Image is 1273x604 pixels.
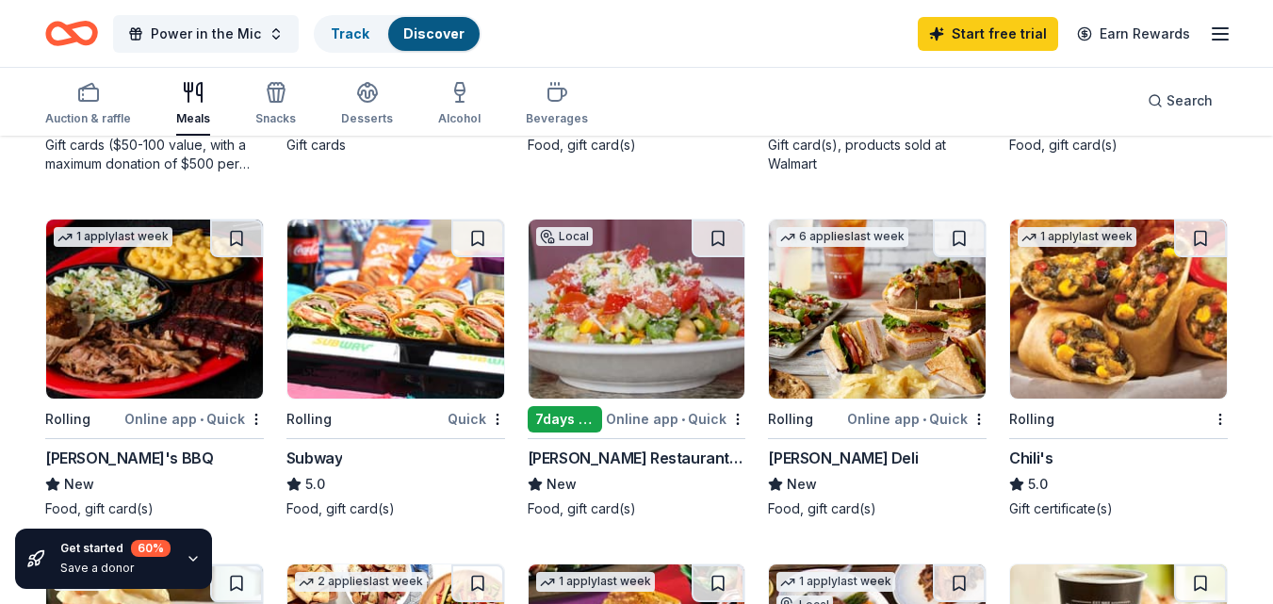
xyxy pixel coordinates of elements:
div: Rolling [45,408,90,431]
div: Chili's [1009,447,1053,469]
a: Home [45,11,98,56]
div: Get started [60,540,171,557]
button: Desserts [341,73,393,136]
span: 5.0 [305,473,325,496]
div: Gift cards ($50-100 value, with a maximum donation of $500 per year) [45,136,264,173]
div: Rolling [768,408,813,431]
div: 1 apply last week [536,572,655,592]
span: Power in the Mic [151,23,261,45]
div: Food, gift card(s) [45,499,264,518]
span: New [64,473,94,496]
div: Auction & raffle [45,111,131,126]
div: Snacks [255,111,296,126]
div: Rolling [1009,408,1054,431]
img: Image for Rapoport's Restaurant Group [529,220,745,399]
a: Earn Rewards [1066,17,1201,51]
div: Gift card(s), products sold at Walmart [768,136,987,173]
div: Online app Quick [124,407,264,431]
span: • [681,412,685,427]
div: Alcohol [438,111,481,126]
div: 6 applies last week [776,227,908,247]
button: Search [1133,82,1228,120]
div: Food, gift card(s) [528,499,746,518]
button: Meals [176,73,210,136]
div: Quick [448,407,505,431]
a: Image for SubwayRollingQuickSubway5.0Food, gift card(s) [286,219,505,518]
div: Online app Quick [847,407,987,431]
a: Discover [403,25,465,41]
div: 1 apply last week [776,572,895,592]
div: Meals [176,111,210,126]
button: Alcohol [438,73,481,136]
button: Beverages [526,73,588,136]
div: Desserts [341,111,393,126]
span: 5.0 [1028,473,1048,496]
div: Food, gift card(s) [528,136,746,155]
a: Image for McAlister's Deli6 applieslast weekRollingOnline app•Quick[PERSON_NAME] DeliNewFood, gif... [768,219,987,518]
a: Image for Rapoport's Restaurant GroupLocal7days leftOnline app•Quick[PERSON_NAME] Restaurant Grou... [528,219,746,518]
div: [PERSON_NAME] Restaurant Group [528,447,746,469]
span: Search [1167,90,1213,112]
a: Image for Chili's1 applylast weekRollingChili's5.0Gift certificate(s) [1009,219,1228,518]
div: Food, gift card(s) [1009,136,1228,155]
div: Gift cards [286,136,505,155]
div: [PERSON_NAME]'s BBQ [45,447,213,469]
div: Gift certificate(s) [1009,499,1228,518]
span: • [922,412,926,427]
div: 2 applies last week [295,572,427,592]
img: Image for Sonny's BBQ [46,220,263,399]
div: Food, gift card(s) [768,499,987,518]
div: Subway [286,447,343,469]
div: Rolling [286,408,332,431]
button: Snacks [255,73,296,136]
span: New [547,473,577,496]
div: Beverages [526,111,588,126]
button: Power in the Mic [113,15,299,53]
a: Track [331,25,369,41]
img: Image for McAlister's Deli [769,220,986,399]
div: 1 apply last week [54,227,172,247]
div: 60 % [131,540,171,557]
span: • [200,412,204,427]
div: Save a donor [60,561,171,576]
button: TrackDiscover [314,15,481,53]
div: 1 apply last week [1018,227,1136,247]
img: Image for Chili's [1010,220,1227,399]
img: Image for Subway [287,220,504,399]
span: New [787,473,817,496]
button: Auction & raffle [45,73,131,136]
a: Start free trial [918,17,1058,51]
div: Food, gift card(s) [286,499,505,518]
div: Local [536,227,593,246]
div: Online app Quick [606,407,745,431]
a: Image for Sonny's BBQ1 applylast weekRollingOnline app•Quick[PERSON_NAME]'s BBQNewFood, gift card(s) [45,219,264,518]
div: 7 days left [528,406,603,433]
div: [PERSON_NAME] Deli [768,447,918,469]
